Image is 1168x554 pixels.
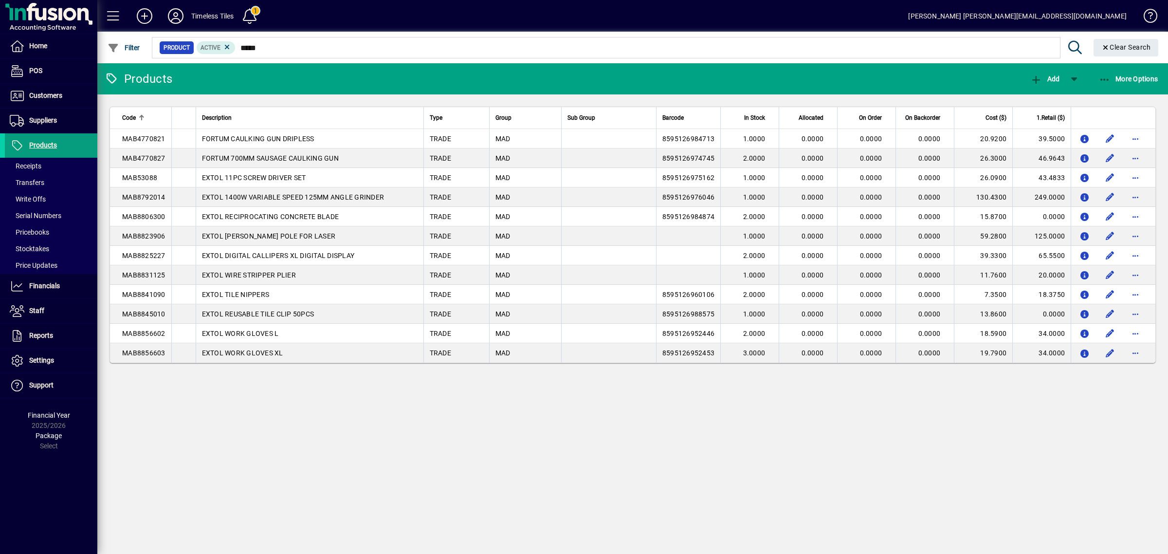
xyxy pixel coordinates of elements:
span: Transfers [10,179,44,186]
span: 8595126960106 [662,291,714,298]
span: Settings [29,356,54,364]
span: 0.0000 [860,291,882,298]
td: 39.5000 [1012,129,1071,148]
span: MAB8856603 [122,349,165,357]
span: MAB4770827 [122,154,165,162]
span: 0.0000 [918,232,941,240]
span: EXTOL TILE NIPPERS [202,291,270,298]
div: Products [105,71,172,87]
span: EXTOL WORK GLOVES XL [202,349,283,357]
span: 8595126976046 [662,193,714,201]
span: 0.0000 [860,193,882,201]
div: Description [202,112,418,123]
span: Write Offs [10,195,46,203]
button: Edit [1102,287,1118,302]
span: 2.0000 [743,252,766,259]
span: TRADE [430,271,451,279]
span: Financial Year [28,411,70,419]
span: 0.0000 [918,174,941,182]
div: Code [122,112,165,123]
td: 125.0000 [1012,226,1071,246]
button: More options [1128,306,1143,322]
td: 0.0000 [1012,207,1071,226]
span: FORTUM CAULKING GUN DRIPLESS [202,135,314,143]
span: 8595126952446 [662,330,714,337]
div: Allocated [785,112,832,123]
span: 8595126975162 [662,174,714,182]
span: Reports [29,332,53,339]
span: Cost ($) [985,112,1006,123]
span: Support [29,381,54,389]
a: Financials [5,274,97,298]
td: 26.0900 [954,168,1012,187]
button: More options [1128,170,1143,185]
span: On Order [859,112,882,123]
td: 34.0000 [1012,343,1071,363]
span: On Backorder [905,112,940,123]
span: In Stock [744,112,765,123]
span: MAD [495,174,511,182]
span: 0.0000 [918,291,941,298]
a: Pricebooks [5,224,97,240]
td: 0.0000 [1012,304,1071,324]
a: Suppliers [5,109,97,133]
span: 0.0000 [802,310,824,318]
span: Sub Group [567,112,595,123]
span: TRADE [430,252,451,259]
a: Price Updates [5,257,97,274]
span: Clear Search [1101,43,1151,51]
button: More options [1128,150,1143,166]
span: MAD [495,271,511,279]
a: Support [5,373,97,398]
button: Edit [1102,189,1118,205]
span: 0.0000 [860,330,882,337]
button: Edit [1102,131,1118,147]
span: MAB8806300 [122,213,165,221]
span: Serial Numbers [10,212,61,220]
a: Knowledge Base [1136,2,1156,34]
span: 0.0000 [860,135,882,143]
td: 19.7900 [954,343,1012,363]
span: 0.0000 [918,154,941,162]
span: TRADE [430,232,451,240]
span: 0.0000 [860,154,882,162]
button: More options [1128,228,1143,244]
span: More Options [1099,75,1158,83]
span: MAB8845010 [122,310,165,318]
button: More options [1128,287,1143,302]
span: 0.0000 [860,232,882,240]
span: 8595126988575 [662,310,714,318]
button: More options [1128,131,1143,147]
td: 20.9200 [954,129,1012,148]
div: On Backorder [902,112,949,123]
span: 1.0000 [743,310,766,318]
span: 0.0000 [918,330,941,337]
span: 0.0000 [802,135,824,143]
span: 2.0000 [743,213,766,221]
td: 26.3000 [954,148,1012,168]
span: TRADE [430,154,451,162]
button: Add [129,7,160,25]
span: MAD [495,291,511,298]
span: TRADE [430,349,451,357]
a: Reports [5,324,97,348]
span: 0.0000 [918,252,941,259]
span: 0.0000 [802,252,824,259]
span: EXTOL [PERSON_NAME] POLE FOR LASER [202,232,336,240]
span: 0.0000 [918,213,941,221]
button: Edit [1102,150,1118,166]
button: Edit [1102,209,1118,224]
button: Edit [1102,326,1118,341]
span: POS [29,67,42,74]
div: [PERSON_NAME] [PERSON_NAME][EMAIL_ADDRESS][DOMAIN_NAME] [908,8,1127,24]
span: 0.0000 [802,232,824,240]
td: 11.7600 [954,265,1012,285]
span: TRADE [430,291,451,298]
span: TRADE [430,193,451,201]
span: MAD [495,349,511,357]
span: 0.0000 [860,271,882,279]
span: 0.0000 [802,291,824,298]
span: 1.0000 [743,232,766,240]
span: Receipts [10,162,41,170]
span: 0.0000 [918,271,941,279]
